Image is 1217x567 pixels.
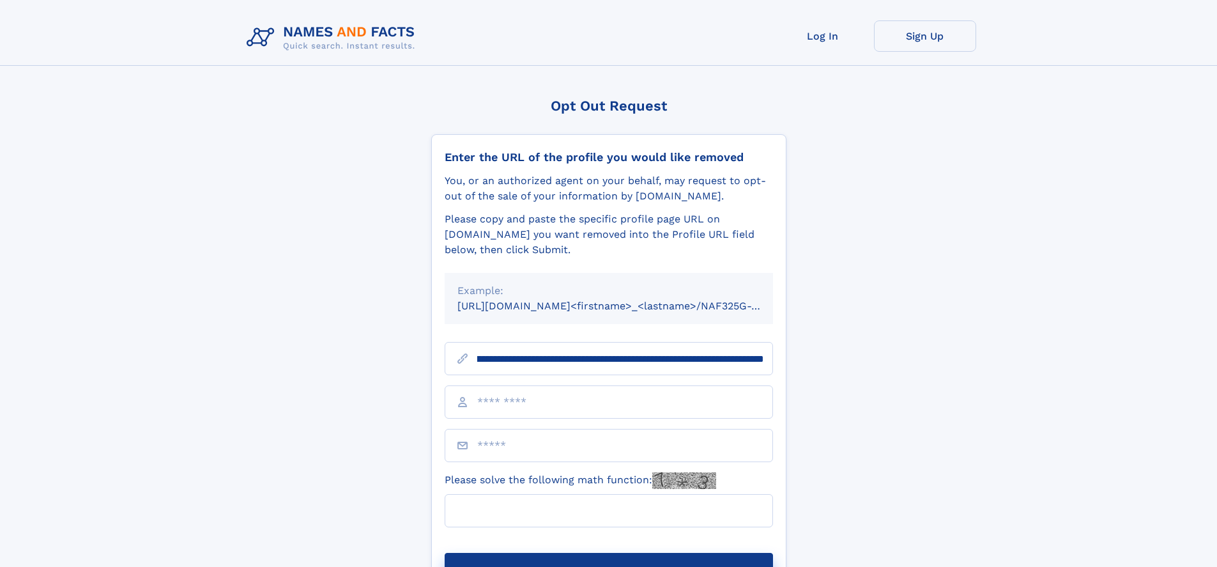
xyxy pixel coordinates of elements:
[445,212,773,258] div: Please copy and paste the specific profile page URL on [DOMAIN_NAME] you want removed into the Pr...
[445,472,716,489] label: Please solve the following math function:
[241,20,425,55] img: Logo Names and Facts
[772,20,874,52] a: Log In
[874,20,976,52] a: Sign Up
[457,283,760,299] div: Example:
[445,150,773,164] div: Enter the URL of the profile you would like removed
[431,98,786,114] div: Opt Out Request
[445,173,773,204] div: You, or an authorized agent on your behalf, may request to opt-out of the sale of your informatio...
[457,300,797,312] small: [URL][DOMAIN_NAME]<firstname>_<lastname>/NAF325G-xxxxxxxx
